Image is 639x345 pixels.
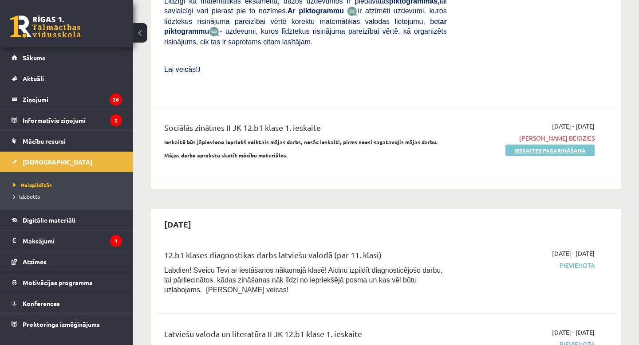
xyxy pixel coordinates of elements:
[23,158,92,166] span: [DEMOGRAPHIC_DATA]
[12,131,122,151] a: Mācību resursi
[13,193,40,200] span: Izlabotās
[288,7,344,15] b: Ar piktogrammu
[23,89,122,110] legend: Ziņojumi
[12,152,122,172] a: [DEMOGRAPHIC_DATA]
[12,210,122,230] a: Digitālie materiāli
[209,27,220,37] img: wKvN42sLe3LLwAAAABJRU5ErkJggg==
[164,267,443,294] span: Labdien! Sveicu Tevi ar iestāšanos nākamajā klasē! Aicinu izpildīt diagnosticējošo darbu, lai pār...
[23,231,122,251] legend: Maksājumi
[552,122,595,131] span: [DATE] - [DATE]
[23,54,45,62] span: Sākums
[12,89,122,110] a: Ziņojumi26
[110,114,122,126] i: 2
[13,192,124,200] a: Izlabotās
[198,66,201,73] span: J
[164,66,198,73] span: Lai veicās!
[23,137,66,145] span: Mācību resursi
[23,299,60,307] span: Konferences
[164,328,447,344] div: Latviešu valoda un literatūra II JK 12.b1 klase 1. ieskaite
[13,181,52,188] span: Neizpildītās
[12,231,122,251] a: Maksājumi1
[164,7,447,35] span: ir atzīmēti uzdevumi, kuros līdztekus risinājuma pareizībai vērtē korektu matemātikas valodas lie...
[23,74,44,82] span: Aktuāli
[164,27,447,46] span: - uzdevumi, kuros līdztekus risinājuma pareizībai vērtē, kā organizēts risinājums, cik tas ir sap...
[505,145,595,156] a: Ieskaites pagarināšana
[460,133,595,143] span: [PERSON_NAME] beidzies
[12,110,122,130] a: Informatīvie ziņojumi2
[12,272,122,293] a: Motivācijas programma
[23,320,100,328] span: Proktoringa izmēģinājums
[164,152,288,159] strong: Mājas darba aprakstu skatīt mācību materiālos.
[460,261,595,270] span: Pievienota
[23,258,47,266] span: Atzīmes
[164,249,447,265] div: 12.b1 klases diagnostikas darbs latviešu valodā (par 11. klasi)
[12,68,122,89] a: Aktuāli
[12,251,122,272] a: Atzīmes
[155,214,200,235] h2: [DATE]
[110,94,122,106] i: 26
[10,16,81,38] a: Rīgas 1. Tālmācības vidusskola
[347,6,358,16] img: JfuEzvunn4EvwAAAAASUVORK5CYII=
[12,314,122,334] a: Proktoringa izmēģinājums
[12,293,122,314] a: Konferences
[552,249,595,258] span: [DATE] - [DATE]
[23,278,93,286] span: Motivācijas programma
[13,181,124,189] a: Neizpildītās
[23,110,122,130] legend: Informatīvie ziņojumi
[23,216,75,224] span: Digitālie materiāli
[552,328,595,337] span: [DATE] - [DATE]
[110,235,122,247] i: 1
[164,122,447,138] div: Sociālās zinātnes II JK 12.b1 klase 1. ieskaite
[164,138,438,145] strong: Ieskaitē būs jāpievieno iepriekš veiktais mājas darbs, nesāc ieskaiti, pirms neesi sagatavojis mā...
[12,47,122,68] a: Sākums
